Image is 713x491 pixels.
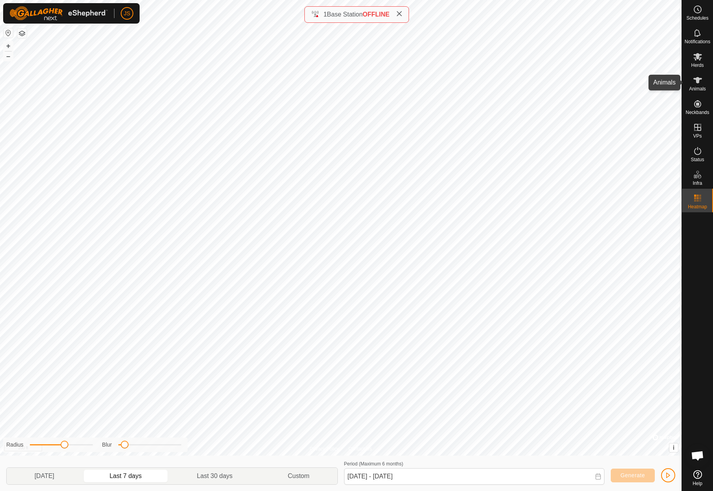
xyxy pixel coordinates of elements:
span: [DATE] [35,471,54,481]
span: Heatmap [688,204,707,209]
button: Generate [611,469,655,482]
label: Radius [6,441,24,449]
button: – [4,51,13,61]
span: Last 30 days [197,471,233,481]
span: Notifications [685,39,710,44]
span: Generate [621,472,645,478]
button: Reset Map [4,28,13,38]
span: Status [691,157,704,162]
a: Privacy Policy [310,445,339,452]
span: Help [693,481,702,486]
span: Animals [689,86,706,91]
button: i [669,443,678,452]
a: Open chat [686,444,709,467]
span: Herds [691,63,704,68]
span: Base Station [327,11,363,18]
span: OFFLINE [363,11,389,18]
span: i [673,444,674,451]
span: 1 [323,11,327,18]
a: Contact Us [348,445,372,452]
span: JS [124,9,130,18]
span: Schedules [686,16,708,20]
button: + [4,41,13,51]
span: Last 7 days [109,471,142,481]
span: Custom [288,471,310,481]
span: Neckbands [685,110,709,115]
label: Blur [102,441,112,449]
img: Gallagher Logo [9,6,108,20]
label: Period (Maximum 6 months) [344,461,403,467]
a: Help [682,467,713,489]
span: Infra [693,181,702,186]
span: VPs [693,134,702,138]
button: Map Layers [17,29,27,38]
